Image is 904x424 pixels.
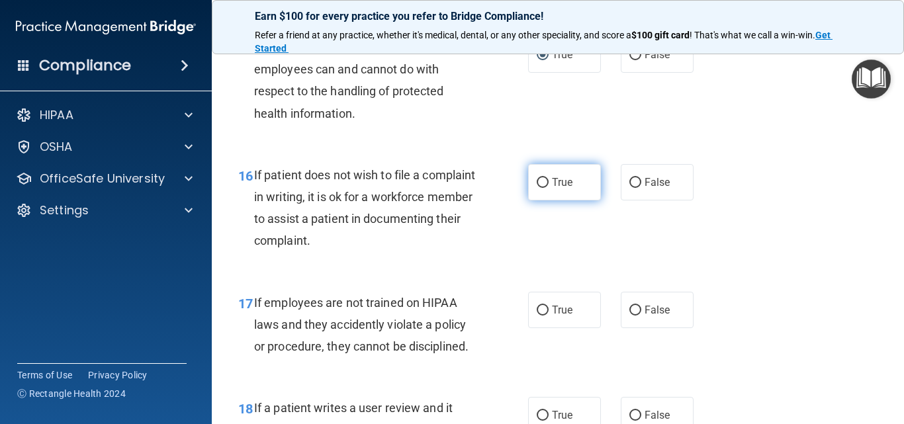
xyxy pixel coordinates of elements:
input: True [537,50,549,60]
p: Settings [40,202,89,218]
input: False [629,411,641,421]
input: False [629,178,641,188]
span: False [645,48,670,61]
input: False [629,50,641,60]
a: OfficeSafe University [16,171,193,187]
span: False [645,176,670,189]
span: 15 [238,40,253,56]
input: True [537,178,549,188]
span: ! That's what we call a win-win. [690,30,815,40]
span: A Sanction Policy defines what employees can and cannot do with respect to the handling of protec... [254,40,444,120]
p: HIPAA [40,107,73,123]
strong: $100 gift card [631,30,690,40]
span: False [645,409,670,421]
a: Terms of Use [17,368,72,382]
button: Open Resource Center [852,60,891,99]
span: 16 [238,168,253,184]
input: False [629,306,641,316]
p: OfficeSafe University [40,171,165,187]
h4: Compliance [39,56,131,75]
input: True [537,411,549,421]
a: Get Started [255,30,833,54]
input: True [537,306,549,316]
span: False [645,304,670,316]
span: True [552,409,572,421]
img: PMB logo [16,14,196,40]
span: Ⓒ Rectangle Health 2024 [17,387,126,400]
span: Refer a friend at any practice, whether it's medical, dental, or any other speciality, and score a [255,30,631,40]
p: OSHA [40,139,73,155]
span: True [552,176,572,189]
a: Settings [16,202,193,218]
span: If patient does not wish to file a complaint in writing, it is ok for a workforce member to assis... [254,168,475,248]
span: If employees are not trained on HIPAA laws and they accidently violate a policy or procedure, the... [254,296,469,353]
span: True [552,304,572,316]
a: Privacy Policy [88,368,148,382]
a: OSHA [16,139,193,155]
span: 17 [238,296,253,312]
a: HIPAA [16,107,193,123]
span: 18 [238,401,253,417]
p: Earn $100 for every practice you refer to Bridge Compliance! [255,10,861,22]
span: True [552,48,572,61]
